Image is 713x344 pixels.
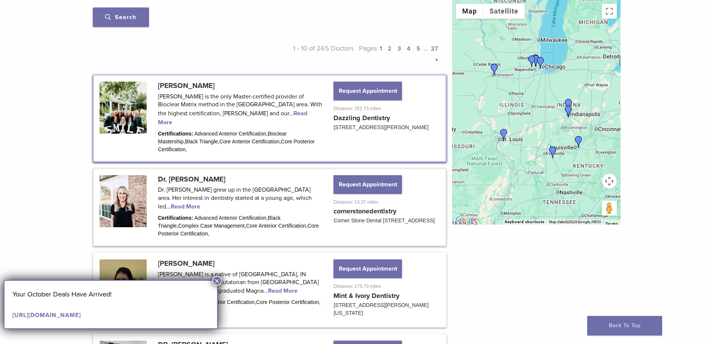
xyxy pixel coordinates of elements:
div: Dr. Lauren Wilson [498,129,510,141]
div: Dr. Ken Korpan [526,55,538,67]
button: Request Appointment [333,175,402,194]
span: … [423,44,428,52]
p: 1 - 10 of 265 Doctors [267,43,354,65]
button: Map camera controls [602,174,617,189]
button: Keyboard shortcuts [505,219,545,225]
div: Dr. Brittany McKinley [547,146,559,158]
div: Dr. Jillian Samela [563,106,575,118]
button: Show satellite imagery [483,4,525,19]
a: 4 [407,45,411,52]
button: Show street map [456,4,483,19]
div: DR. Brian Prudent [488,64,500,76]
a: [URL][DOMAIN_NAME] [12,311,81,319]
span: Search [105,13,136,21]
button: Search [93,7,149,27]
a: 2 [388,45,391,52]
a: Terms (opens in new tab) [606,222,618,226]
div: Dr. Margaret Radziszewski [534,57,546,69]
a: 1 [380,45,382,52]
span: Map data ©2025 Google, INEGI [549,220,601,224]
button: Drag Pegman onto the map to open Street View [602,201,617,216]
a: Open this area in Google Maps (opens a new window) [454,215,479,225]
button: Request Appointment [333,259,402,278]
button: Toggle fullscreen view [602,4,617,19]
div: Dr. Tina Lefta [573,136,585,148]
a: 5 [417,45,420,52]
button: Request Appointment [333,82,402,100]
div: Dr. Charise Petrelli [530,55,542,67]
img: Google [454,215,479,225]
button: Close [212,276,222,286]
p: Pages [354,43,441,65]
div: Dr. Bhumika Patel [530,54,542,66]
a: 3 [397,45,401,52]
a: 27 [431,45,438,52]
p: Your October Deals Have Arrived! [12,289,209,300]
a: Back To Top [587,316,662,335]
div: Dr. Jiyun Thompson [563,99,575,111]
